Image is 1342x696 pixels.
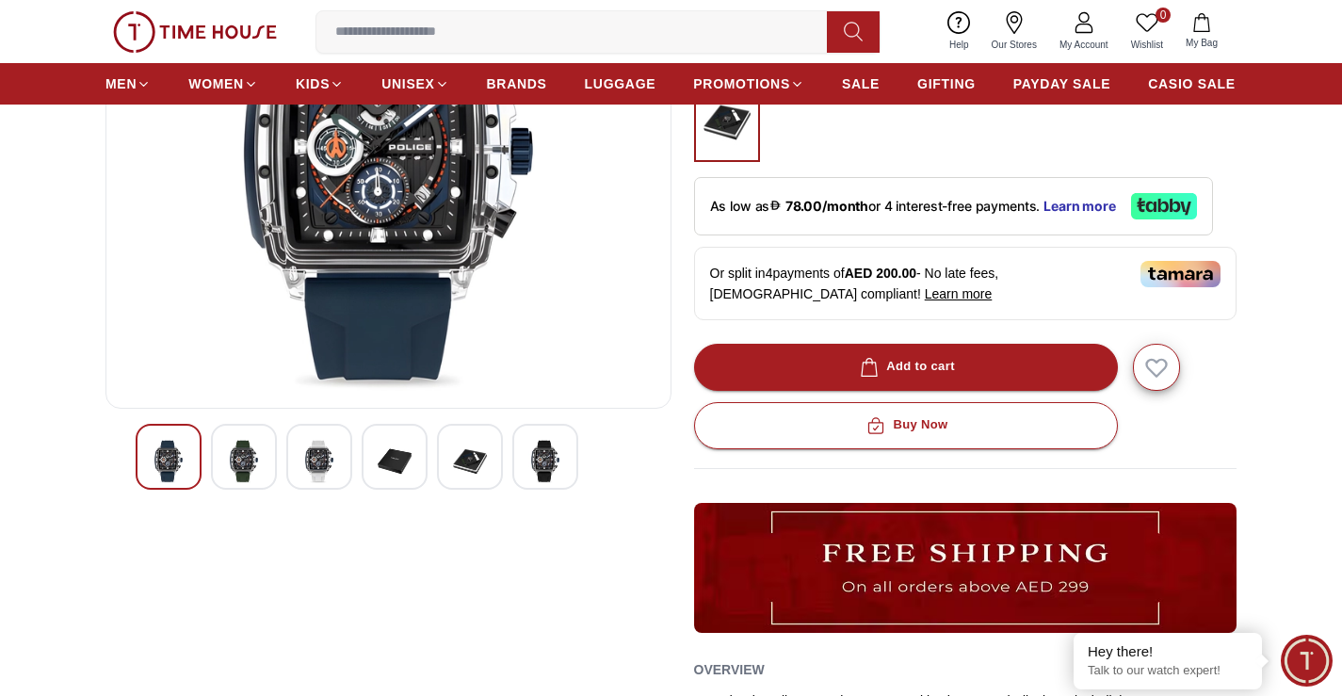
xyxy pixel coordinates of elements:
[693,74,790,93] span: PROMOTIONS
[1124,38,1171,52] span: Wishlist
[105,74,137,93] span: MEN
[694,656,765,684] h2: Overview
[296,74,330,93] span: KIDS
[1013,67,1110,101] a: PAYDAY SALE
[453,440,487,483] img: POLICE Men's Chronograph Black Dial Watch - PEWGO0052401-SET
[694,402,1118,449] button: Buy Now
[152,440,186,483] img: POLICE Men's Chronograph Black Dial Watch - PEWGO0052401-SET
[856,356,955,378] div: Add to cart
[842,67,880,101] a: SALE
[694,503,1237,633] img: ...
[1140,261,1221,287] img: Tamara
[917,74,976,93] span: GIFTING
[925,286,993,301] span: Learn more
[863,414,947,436] div: Buy Now
[381,74,434,93] span: UNISEX
[1052,38,1116,52] span: My Account
[1178,36,1225,50] span: My Bag
[1148,67,1236,101] a: CASIO SALE
[1088,642,1248,661] div: Hey there!
[703,92,751,153] img: ...
[1281,635,1333,687] div: Chat Widget
[302,440,336,483] img: POLICE Men's Chronograph Black Dial Watch - PEWGO0052401-SET
[1156,8,1171,23] span: 0
[528,440,562,483] img: POLICE Men's Chronograph Black Dial Watch - PEWGO0052401-SET
[694,247,1237,320] div: Or split in 4 payments of - No late fees, [DEMOGRAPHIC_DATA] compliant!
[938,8,980,56] a: Help
[1088,663,1248,679] p: Talk to our watch expert!
[693,67,804,101] a: PROMOTIONS
[296,67,344,101] a: KIDS
[585,74,656,93] span: LUGGAGE
[1174,9,1229,54] button: My Bag
[227,440,261,483] img: POLICE Men's Chronograph Black Dial Watch - PEWGO0052401-SET
[188,67,258,101] a: WOMEN
[942,38,977,52] span: Help
[1148,74,1236,93] span: CASIO SALE
[585,67,656,101] a: LUGGAGE
[113,11,277,53] img: ...
[381,67,448,101] a: UNISEX
[984,38,1044,52] span: Our Stores
[980,8,1048,56] a: Our Stores
[487,67,547,101] a: BRANDS
[1013,74,1110,93] span: PAYDAY SALE
[845,266,916,281] span: AED 200.00
[1120,8,1174,56] a: 0Wishlist
[378,440,412,483] img: POLICE Men's Chronograph Black Dial Watch - PEWGO0052401-SET
[487,74,547,93] span: BRANDS
[105,67,151,101] a: MEN
[842,74,880,93] span: SALE
[694,344,1118,391] button: Add to cart
[917,67,976,101] a: GIFTING
[188,74,244,93] span: WOMEN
